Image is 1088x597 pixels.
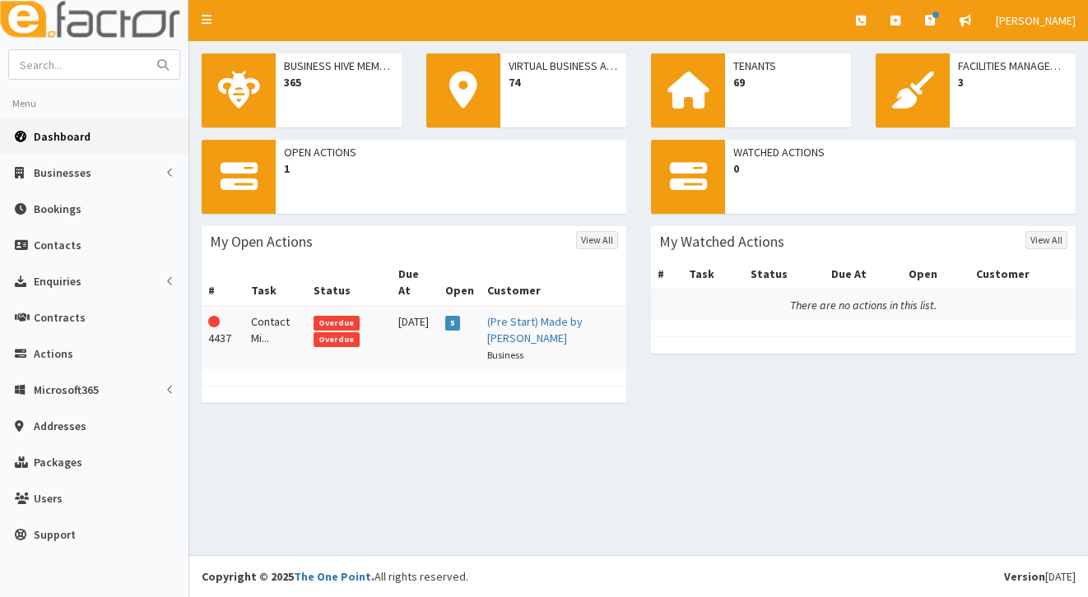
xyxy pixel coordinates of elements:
span: Virtual Business Addresses [509,58,618,74]
span: Bookings [34,201,81,216]
th: Status [307,259,392,306]
span: 365 [284,74,393,90]
a: View All [1025,231,1067,249]
i: This Action is overdue! [208,316,220,327]
th: Open [902,259,969,289]
span: Overdue [314,316,360,331]
span: Microsoft365 [34,382,99,397]
b: Version [1004,569,1045,584]
span: Overdue [314,332,360,347]
span: 74 [509,74,618,90]
footer: All rights reserved. [189,555,1088,597]
span: Users [34,491,63,506]
span: 3 [958,74,1067,90]
td: [DATE] [392,306,438,369]
th: # [651,259,682,289]
span: Businesses [34,165,91,180]
span: Enquiries [34,274,81,289]
th: Task [244,259,308,306]
span: 1 [284,160,618,177]
i: There are no actions in this list. [790,298,937,312]
span: Watched Actions [733,144,1067,160]
span: Addresses [34,419,86,433]
th: Customer [481,259,626,306]
div: [DATE] [1004,568,1076,585]
small: Business [487,349,523,361]
span: Open Actions [284,144,618,160]
th: Customer [969,259,1076,289]
strong: Copyright © 2025 . [202,569,374,584]
span: Packages [34,455,82,470]
a: The One Point [294,569,371,584]
td: Contact Mi... [244,306,308,369]
th: Due At [392,259,438,306]
span: 5 [445,316,461,331]
th: Open [439,259,481,306]
span: Actions [34,346,73,361]
a: View All [576,231,618,249]
input: Search... [9,50,147,79]
th: Task [682,259,744,289]
span: Dashboard [34,129,91,144]
span: [PERSON_NAME] [996,13,1076,28]
span: Tenants [733,58,843,74]
span: 69 [733,74,843,90]
th: Due At [825,259,902,289]
th: # [202,259,244,306]
a: (Pre Start) Made by [PERSON_NAME] [487,314,583,345]
th: Status [744,259,824,289]
h3: My Watched Actions [659,234,784,249]
span: 0 [733,160,1067,177]
h3: My Open Actions [210,234,313,249]
span: Facilities Management [958,58,1067,74]
td: 4437 [202,306,244,369]
span: Contracts [34,310,86,325]
span: Support [34,527,76,542]
span: Contacts [34,238,81,252]
span: Business Hive Members [284,58,393,74]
